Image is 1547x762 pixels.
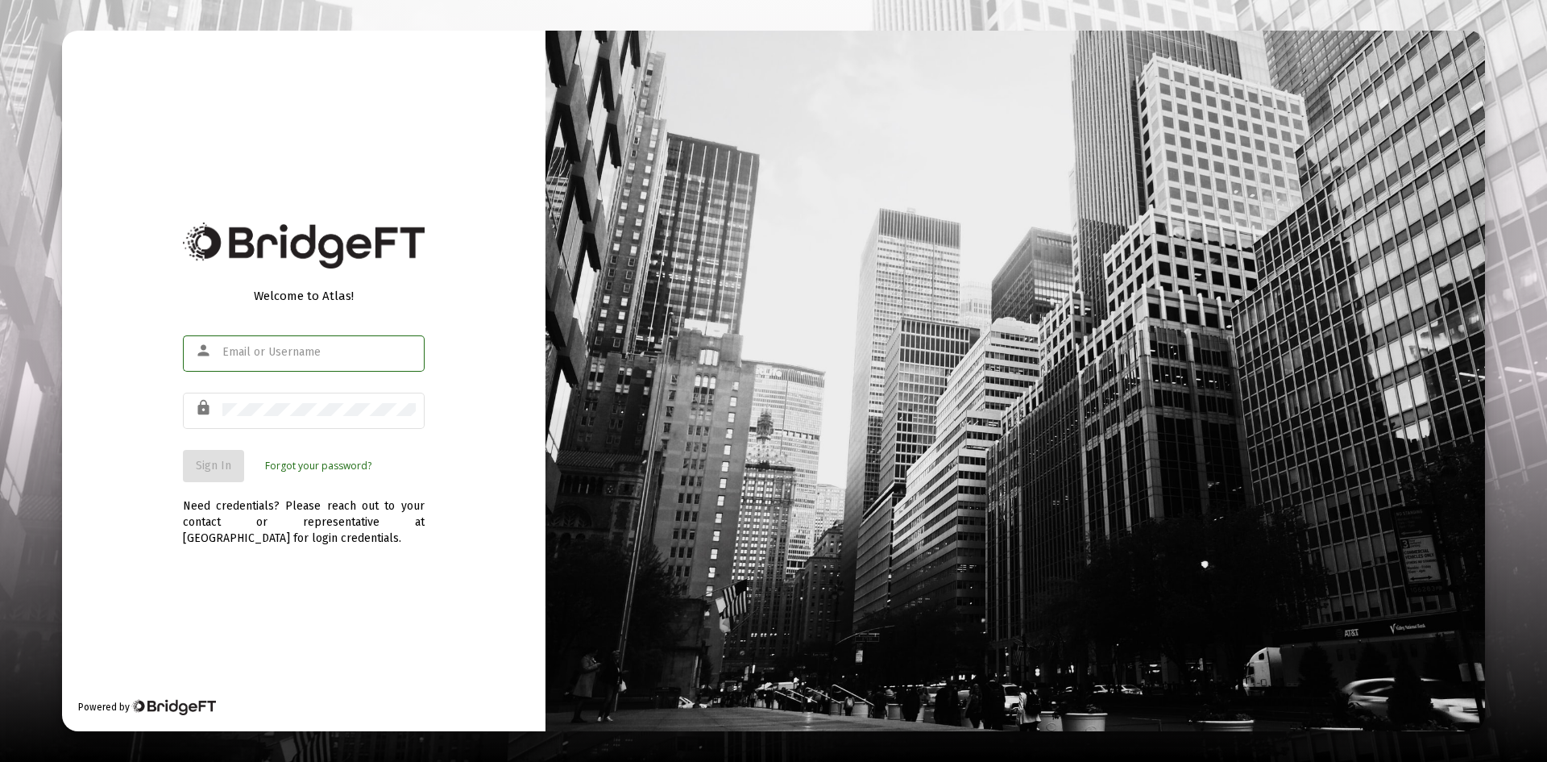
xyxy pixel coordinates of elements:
[265,458,371,474] a: Forgot your password?
[183,450,244,482] button: Sign In
[131,699,216,715] img: Bridge Financial Technology Logo
[183,288,425,304] div: Welcome to Atlas!
[195,341,214,360] mat-icon: person
[195,398,214,418] mat-icon: lock
[78,699,216,715] div: Powered by
[196,459,231,473] span: Sign In
[183,223,425,269] img: Bridge Financial Technology Logo
[222,346,416,359] input: Email or Username
[183,482,425,547] div: Need credentials? Please reach out to your contact or representative at [GEOGRAPHIC_DATA] for log...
